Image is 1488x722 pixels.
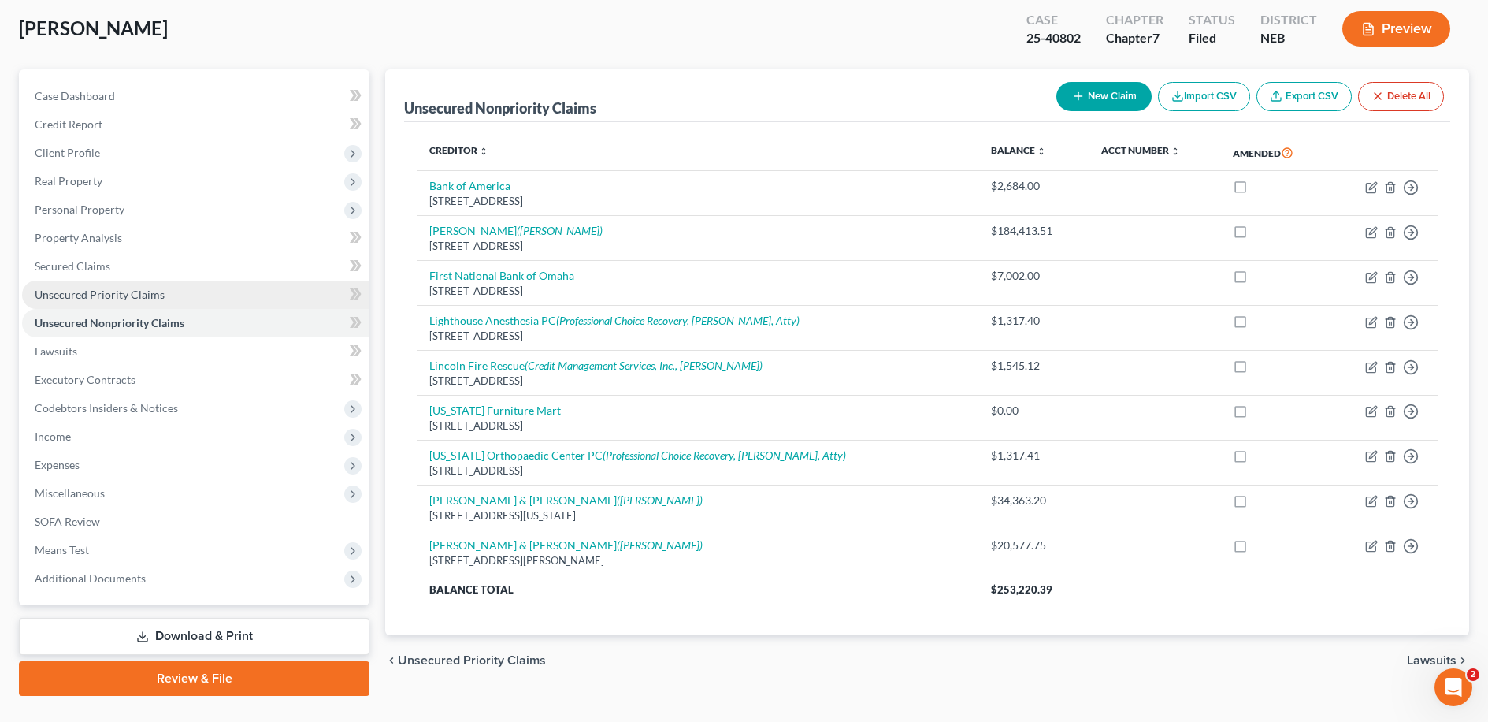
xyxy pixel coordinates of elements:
[35,344,77,358] span: Lawsuits
[22,281,369,309] a: Unsecured Priority Claims
[22,224,369,252] a: Property Analysis
[429,224,603,237] a: [PERSON_NAME]([PERSON_NAME])
[35,401,178,415] span: Codebtors Insiders & Notices
[1256,82,1352,111] a: Export CSV
[19,17,168,39] span: [PERSON_NAME]
[22,252,369,281] a: Secured Claims
[429,269,574,282] a: First National Bank of Omaha
[385,654,546,667] button: chevron_left Unsecured Priority Claims
[429,359,763,372] a: Lincoln Fire Rescue(Credit Management Services, Inc., [PERSON_NAME])
[1220,135,1329,171] th: Amended
[517,224,603,237] i: ([PERSON_NAME])
[22,366,369,394] a: Executory Contracts
[35,543,89,556] span: Means Test
[1407,654,1469,667] button: Lawsuits chevron_right
[991,223,1076,239] div: $184,413.51
[429,179,510,192] a: Bank of America
[991,403,1076,419] div: $0.00
[429,538,703,552] a: [PERSON_NAME] & [PERSON_NAME]([PERSON_NAME])
[1467,668,1479,681] span: 2
[429,144,488,156] a: Creditor unfold_more
[991,358,1076,374] div: $1,545.12
[35,316,184,329] span: Unsecured Nonpriority Claims
[22,337,369,366] a: Lawsuits
[429,493,703,507] a: [PERSON_NAME] & [PERSON_NAME]([PERSON_NAME])
[991,448,1076,463] div: $1,317.41
[991,313,1076,329] div: $1,317.40
[1260,29,1317,47] div: NEB
[1171,147,1180,156] i: unfold_more
[991,178,1076,194] div: $2,684.00
[429,374,966,389] div: [STREET_ADDRESS]
[35,458,80,471] span: Expenses
[525,359,763,372] i: (Credit Management Services, Inc., [PERSON_NAME])
[556,314,800,327] i: (Professional Choice Recovery, [PERSON_NAME], Atty)
[35,89,115,102] span: Case Dashboard
[991,538,1076,553] div: $20,577.75
[1189,11,1235,29] div: Status
[22,82,369,110] a: Case Dashboard
[35,288,165,301] span: Unsecured Priority Claims
[603,448,846,462] i: (Professional Choice Recovery, [PERSON_NAME], Atty)
[429,419,966,434] div: [STREET_ADDRESS]
[1456,654,1469,667] i: chevron_right
[991,268,1076,284] div: $7,002.00
[1106,11,1163,29] div: Chapter
[22,309,369,337] a: Unsecured Nonpriority Claims
[429,239,966,254] div: [STREET_ADDRESS]
[429,194,966,209] div: [STREET_ADDRESS]
[35,571,146,585] span: Additional Documents
[1189,29,1235,47] div: Filed
[429,553,966,568] div: [STREET_ADDRESS][PERSON_NAME]
[35,515,100,528] span: SOFA Review
[429,404,561,417] a: [US_STATE] Furniture Mart
[22,110,369,139] a: Credit Report
[1037,147,1046,156] i: unfold_more
[35,430,71,443] span: Income
[1101,144,1180,156] a: Acct Number unfold_more
[429,329,966,344] div: [STREET_ADDRESS]
[1152,30,1160,45] span: 7
[398,654,546,667] span: Unsecured Priority Claims
[35,174,102,188] span: Real Property
[1026,11,1081,29] div: Case
[617,538,703,552] i: ([PERSON_NAME])
[429,314,800,327] a: Lighthouse Anesthesia PC(Professional Choice Recovery, [PERSON_NAME], Atty)
[1407,654,1456,667] span: Lawsuits
[1026,29,1081,47] div: 25-40802
[1056,82,1152,111] button: New Claim
[417,575,978,604] th: Balance Total
[429,448,846,462] a: [US_STATE] Orthopaedic Center PC(Professional Choice Recovery, [PERSON_NAME], Atty)
[991,493,1076,508] div: $34,363.20
[991,144,1046,156] a: Balance unfold_more
[1342,11,1450,47] button: Preview
[1158,82,1250,111] button: Import CSV
[404,99,596,117] div: Unsecured Nonpriority Claims
[22,508,369,536] a: SOFA Review
[35,117,102,131] span: Credit Report
[19,661,369,696] a: Review & File
[35,486,105,500] span: Miscellaneous
[35,203,124,216] span: Personal Property
[1434,668,1472,706] iframe: Intercom live chat
[479,147,488,156] i: unfold_more
[1260,11,1317,29] div: District
[1358,82,1444,111] button: Delete All
[1106,29,1163,47] div: Chapter
[19,618,369,655] a: Download & Print
[429,463,966,478] div: [STREET_ADDRESS]
[35,373,135,386] span: Executory Contracts
[617,493,703,507] i: ([PERSON_NAME])
[991,583,1052,596] span: $253,220.39
[385,654,398,667] i: chevron_left
[35,231,122,244] span: Property Analysis
[429,284,966,299] div: [STREET_ADDRESS]
[35,259,110,273] span: Secured Claims
[429,508,966,523] div: [STREET_ADDRESS][US_STATE]
[35,146,100,159] span: Client Profile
